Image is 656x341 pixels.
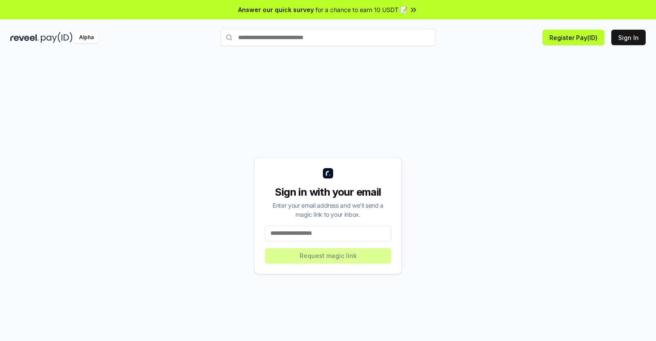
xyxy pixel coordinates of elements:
button: Register Pay(ID) [543,30,604,45]
div: Enter your email address and we’ll send a magic link to your inbox. [265,201,391,219]
img: logo_small [323,168,333,178]
img: reveel_dark [10,32,39,43]
div: Alpha [74,32,98,43]
img: pay_id [41,32,73,43]
span: Answer our quick survey [238,5,314,14]
button: Sign In [611,30,646,45]
div: Sign in with your email [265,185,391,199]
span: for a chance to earn 10 USDT 📝 [316,5,408,14]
